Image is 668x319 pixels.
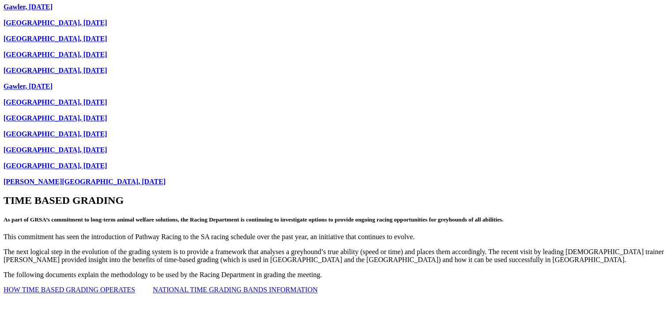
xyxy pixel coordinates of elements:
[4,178,166,185] a: [PERSON_NAME][GEOGRAPHIC_DATA], [DATE]
[4,19,107,26] a: [GEOGRAPHIC_DATA], [DATE]
[4,233,664,241] p: This commitment has seen the introduction of Pathway Racing to the SA racing schedule over the pa...
[4,67,107,74] a: [GEOGRAPHIC_DATA], [DATE]
[4,162,107,169] a: [GEOGRAPHIC_DATA], [DATE]
[4,35,107,42] a: [GEOGRAPHIC_DATA], [DATE]
[4,286,135,293] a: HOW TIME BASED GRADING OPERATES
[4,216,503,223] strong: As part of GRSA’s commitment to long-term animal welfare solutions, the Racing Department is cont...
[4,3,53,11] a: Gawler, [DATE]
[4,83,53,90] a: Gawler, [DATE]
[153,286,317,293] a: NATIONAL TIME GRADING BANDS INFORMATION
[4,98,107,106] a: [GEOGRAPHIC_DATA], [DATE]
[4,195,664,206] h2: TIME BASED GRADING
[4,146,107,154] a: [GEOGRAPHIC_DATA], [DATE]
[4,130,107,138] a: [GEOGRAPHIC_DATA], [DATE]
[4,51,107,58] a: [GEOGRAPHIC_DATA], [DATE]
[4,271,664,279] p: The following documents explain the methodology to be used by the Racing Department in grading th...
[4,114,107,122] a: [GEOGRAPHIC_DATA], [DATE]
[4,248,664,264] p: The next logical step in the evolution of the grading system is to provide a framework that analy...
